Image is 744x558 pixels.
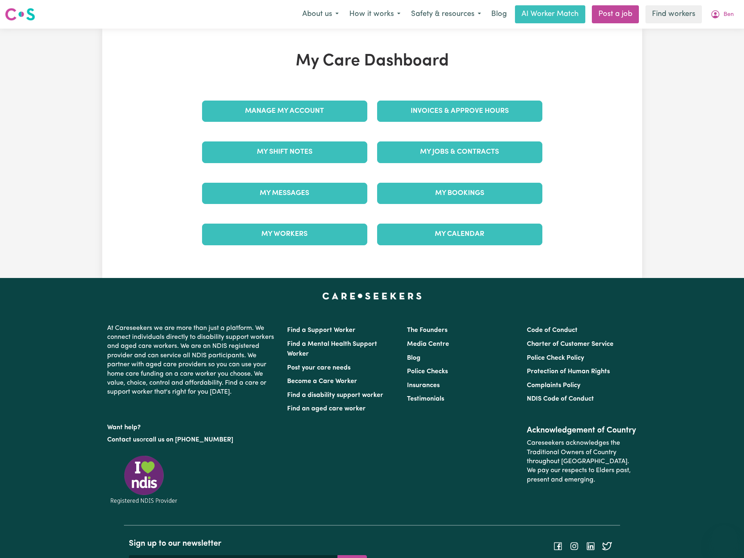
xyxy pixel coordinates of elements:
button: How it works [344,6,406,23]
a: Find an aged care worker [287,406,366,412]
a: Code of Conduct [527,327,578,334]
a: My Calendar [377,224,542,245]
a: My Workers [202,224,367,245]
a: Police Checks [407,368,448,375]
a: Contact us [107,437,139,443]
a: Complaints Policy [527,382,580,389]
a: Find a Support Worker [287,327,355,334]
a: Police Check Policy [527,355,584,361]
a: Post your care needs [287,365,351,371]
a: My Shift Notes [202,141,367,163]
a: Find workers [645,5,702,23]
a: Find a Mental Health Support Worker [287,341,377,357]
p: At Careseekers we are more than just a platform. We connect individuals directly to disability su... [107,320,277,400]
a: NDIS Code of Conduct [527,396,594,402]
button: My Account [705,6,739,23]
a: My Messages [202,183,367,204]
a: Insurances [407,382,440,389]
a: Blog [407,355,420,361]
a: Follow Careseekers on LinkedIn [586,542,596,549]
h2: Sign up to our newsletter [129,539,367,549]
a: Careseekers home page [322,293,422,299]
a: Blog [486,5,512,23]
button: About us [297,6,344,23]
h2: Acknowledgement of Country [527,426,637,435]
img: Registered NDIS provider [107,454,181,505]
a: Follow Careseekers on Facebook [553,542,563,549]
h1: My Care Dashboard [197,52,547,71]
p: Want help? [107,420,277,432]
a: Careseekers logo [5,5,35,24]
a: AI Worker Match [515,5,585,23]
a: Invoices & Approve Hours [377,101,542,122]
a: The Founders [407,327,447,334]
p: Careseekers acknowledges the Traditional Owners of Country throughout [GEOGRAPHIC_DATA]. We pay o... [527,435,637,488]
a: My Jobs & Contracts [377,141,542,163]
a: Protection of Human Rights [527,368,610,375]
a: call us on [PHONE_NUMBER] [146,437,233,443]
a: Manage My Account [202,101,367,122]
a: Find a disability support worker [287,392,383,399]
img: Careseekers logo [5,7,35,22]
a: Charter of Customer Service [527,341,614,347]
a: Follow Careseekers on Twitter [602,542,612,549]
a: Media Centre [407,341,449,347]
a: Follow Careseekers on Instagram [569,542,579,549]
a: Post a job [592,5,639,23]
a: Testimonials [407,396,444,402]
iframe: Button to launch messaging window [711,525,737,551]
a: My Bookings [377,183,542,204]
button: Safety & resources [406,6,486,23]
p: or [107,432,277,448]
a: Become a Care Worker [287,378,357,385]
span: Ben [724,10,734,19]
